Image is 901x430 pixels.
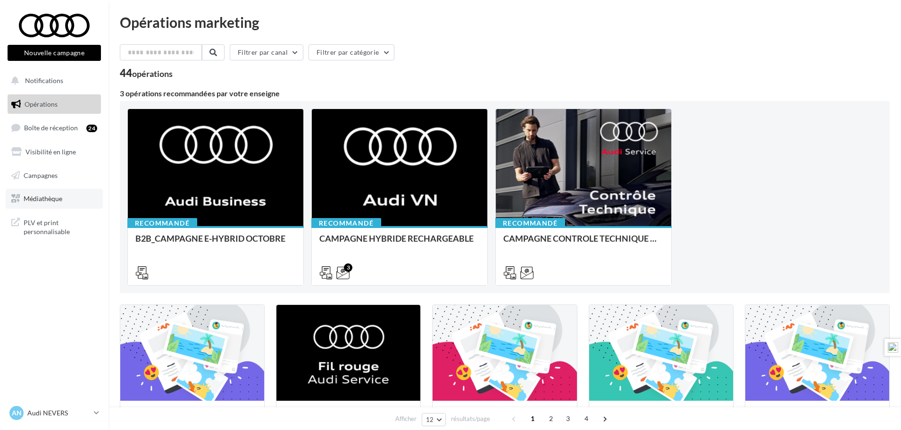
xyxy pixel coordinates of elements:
span: 3 [560,411,576,426]
button: Filtrer par catégorie [309,44,394,60]
a: Boîte de réception24 [6,118,103,138]
div: 3 opérations recommandées par votre enseigne [120,90,890,97]
span: 12 [426,416,434,423]
button: Nouvelle campagne [8,45,101,61]
a: Médiathèque [6,189,103,209]
span: Médiathèque [24,194,62,202]
span: Notifications [25,76,63,84]
span: Opérations [25,100,58,108]
span: AN [12,408,22,418]
p: Audi NEVERS [27,408,90,418]
a: Visibilité en ligne [6,142,103,162]
div: Recommandé [311,218,381,228]
span: 2 [543,411,559,426]
span: Visibilité en ligne [25,148,76,156]
div: B2B_CAMPAGNE E-HYBRID OCTOBRE [135,234,296,253]
div: 44 [120,68,173,78]
div: CAMPAGNE CONTROLE TECHNIQUE 25€ OCTOBRE [503,234,664,253]
span: 4 [579,411,594,426]
span: Campagnes [24,171,58,179]
div: Opérations marketing [120,15,890,29]
div: Recommandé [127,218,197,228]
div: 3 [344,263,352,272]
button: Notifications [6,71,99,91]
span: PLV et print personnalisable [24,216,97,236]
div: 24 [86,125,97,132]
a: Campagnes [6,166,103,185]
div: CAMPAGNE HYBRIDE RECHARGEABLE [319,234,480,253]
span: Afficher [395,414,417,423]
a: Opérations [6,94,103,114]
div: opérations [132,69,173,78]
a: PLV et print personnalisable [6,212,103,240]
a: AN Audi NEVERS [8,404,101,422]
span: Boîte de réception [24,124,78,132]
div: Recommandé [495,218,565,228]
span: résultats/page [451,414,490,423]
span: 1 [525,411,540,426]
button: Filtrer par canal [230,44,303,60]
button: 12 [422,413,446,426]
